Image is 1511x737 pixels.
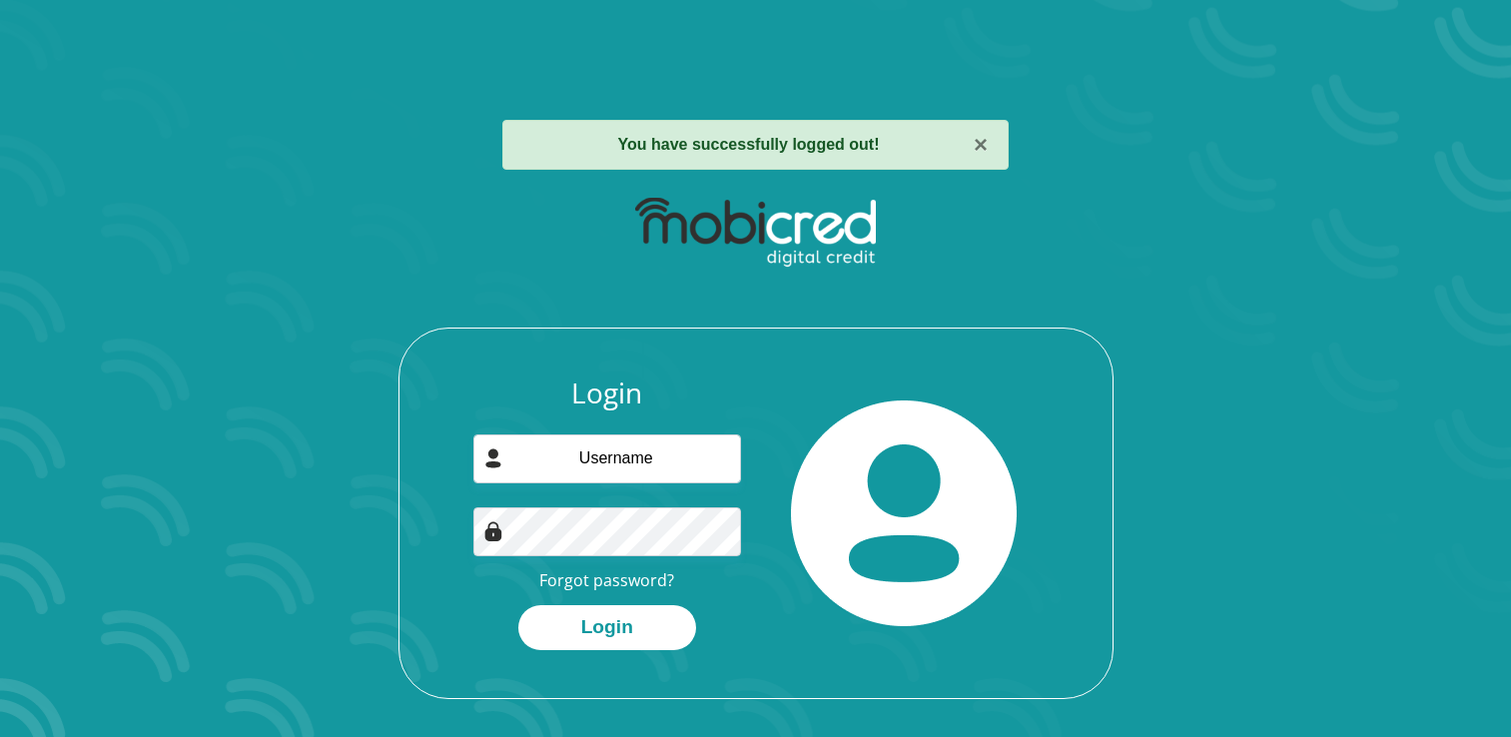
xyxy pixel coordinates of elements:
[518,605,696,650] button: Login
[635,198,876,268] img: mobicred logo
[473,434,741,483] input: Username
[974,133,988,157] button: ×
[483,521,503,541] img: Image
[618,136,880,153] strong: You have successfully logged out!
[483,448,503,468] img: user-icon image
[473,376,741,410] h3: Login
[539,569,674,591] a: Forgot password?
